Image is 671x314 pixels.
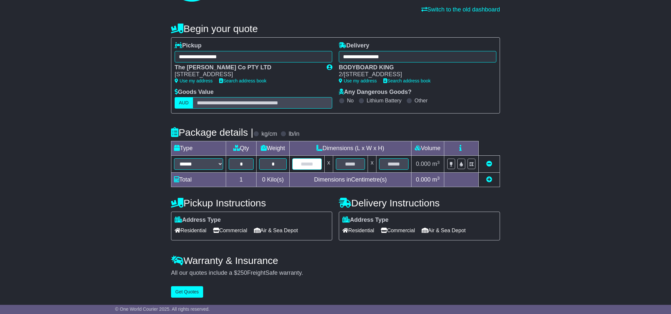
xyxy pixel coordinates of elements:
a: Use my address [175,78,213,83]
span: Residential [342,225,374,235]
div: [STREET_ADDRESS] [175,71,320,78]
span: Residential [175,225,206,235]
td: Kilo(s) [257,173,290,187]
label: Address Type [342,217,389,224]
a: Add new item [486,176,492,183]
span: 0.000 [416,176,431,183]
sup: 3 [437,176,440,181]
span: Commercial [381,225,415,235]
td: 1 [226,173,257,187]
label: Lithium Battery [367,97,402,104]
td: Type [171,141,226,156]
span: Air & Sea Depot [422,225,466,235]
h4: Begin your quote [171,23,500,34]
label: AUD [175,97,193,109]
a: Switch to the old dashboard [421,6,500,13]
label: lb/in [289,131,299,138]
label: Address Type [175,217,221,224]
h4: Delivery Instructions [339,198,500,208]
td: x [324,156,333,173]
label: Other [414,97,428,104]
td: Qty [226,141,257,156]
label: Delivery [339,42,369,49]
td: x [368,156,376,173]
span: Air & Sea Depot [254,225,298,235]
span: 0.000 [416,161,431,167]
h4: Pickup Instructions [171,198,332,208]
span: 0 [262,176,265,183]
div: All our quotes include a $ FreightSafe warranty. [171,270,500,277]
label: Any Dangerous Goods? [339,89,412,96]
label: No [347,97,354,104]
td: Volume [411,141,444,156]
label: Goods Value [175,89,214,96]
div: BODYBOARD KING [339,64,490,71]
a: Use my address [339,78,377,83]
td: Total [171,173,226,187]
span: © One World Courier 2025. All rights reserved. [115,306,210,312]
h4: Warranty & Insurance [171,255,500,266]
a: Search address book [383,78,431,83]
div: The [PERSON_NAME] Co PTY LTD [175,64,320,71]
label: kg/cm [261,131,277,138]
span: 250 [237,270,247,276]
td: Dimensions (L x W x H) [289,141,411,156]
td: Weight [257,141,290,156]
label: Pickup [175,42,201,49]
span: m [432,161,440,167]
button: Get Quotes [171,286,203,298]
h4: Package details | [171,127,253,138]
a: Remove this item [486,161,492,167]
sup: 3 [437,160,440,165]
span: m [432,176,440,183]
a: Search address book [219,78,266,83]
div: 2/[STREET_ADDRESS] [339,71,490,78]
span: Commercial [213,225,247,235]
td: Dimensions in Centimetre(s) [289,173,411,187]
